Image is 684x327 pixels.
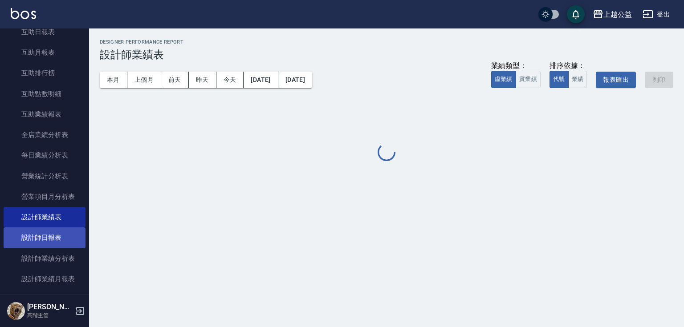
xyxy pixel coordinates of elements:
[4,227,85,248] a: 設計師日報表
[568,71,587,88] button: 業績
[550,61,587,71] div: 排序依據：
[4,269,85,289] a: 設計師業績月報表
[100,72,127,88] button: 本月
[491,71,516,88] button: 虛業績
[4,145,85,166] a: 每日業績分析表
[550,71,569,88] button: 代號
[100,39,673,45] h2: Designer Performance Report
[27,311,73,319] p: 高階主管
[7,302,25,320] img: Person
[4,63,85,83] a: 互助排行榜
[4,166,85,186] a: 營業統計分析表
[567,5,585,23] button: save
[4,104,85,125] a: 互助業績報表
[278,72,312,88] button: [DATE]
[27,303,73,311] h5: [PERSON_NAME]
[4,186,85,207] a: 營業項目月分析表
[244,72,278,88] button: [DATE]
[4,125,85,145] a: 全店業績分析表
[639,6,673,23] button: 登出
[161,72,189,88] button: 前天
[127,72,161,88] button: 上個月
[589,5,635,24] button: 上越公益
[4,84,85,104] a: 互助點數明細
[100,48,673,61] h3: 設計師業績表
[189,72,216,88] button: 昨天
[4,248,85,269] a: 設計師業績分析表
[216,72,244,88] button: 今天
[596,72,636,88] button: 報表匯出
[4,207,85,227] a: 設計師業績表
[491,61,541,71] div: 業績類型：
[516,71,541,88] button: 實業績
[4,42,85,63] a: 互助月報表
[11,8,36,19] img: Logo
[4,22,85,42] a: 互助日報表
[4,289,85,310] a: 設計師抽成報表
[603,9,632,20] div: 上越公益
